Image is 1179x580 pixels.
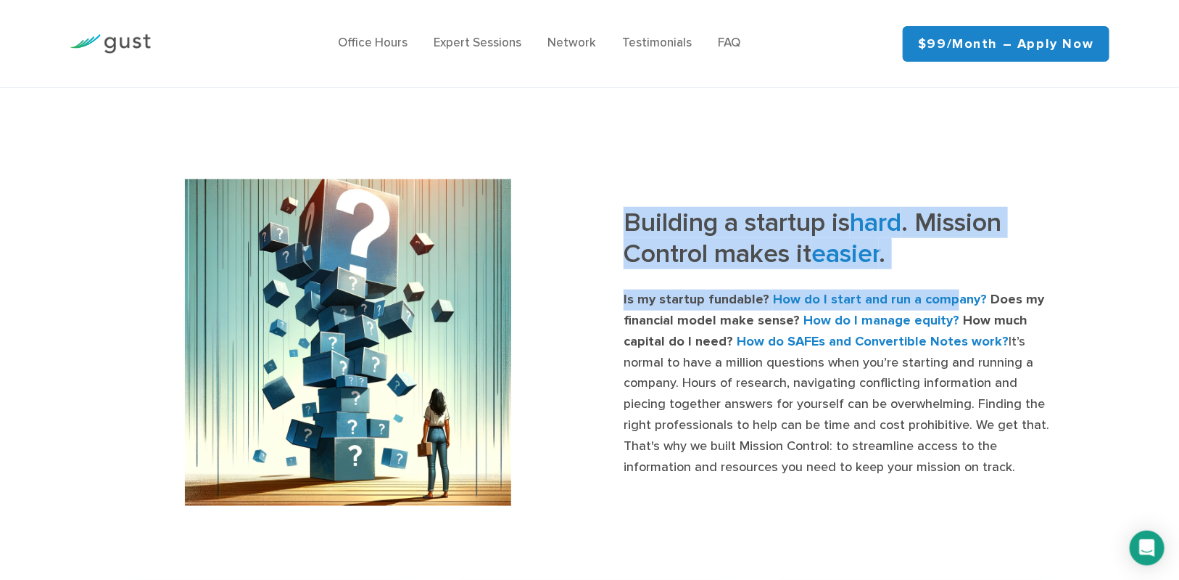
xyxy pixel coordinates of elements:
[1130,531,1164,565] div: Open Intercom Messenger
[434,36,521,50] a: Expert Sessions
[70,34,151,54] img: Gust Logo
[803,313,959,328] strong: How do I manage equity?
[624,292,769,307] strong: Is my startup fundable?
[547,36,596,50] a: Network
[624,292,1044,328] strong: Does my financial model make sense?
[338,36,408,50] a: Office Hours
[903,26,1109,62] a: $99/month – Apply Now
[811,238,879,269] span: easier
[185,179,511,506] img: Startup founder feeling the pressure of a big stack of unknowns
[624,207,1062,279] h3: Building a startup is . Mission Control makes it .
[624,313,1027,349] strong: How much capital do I need?
[624,290,1062,478] p: It’s normal to have a million questions when you’re starting and running a company. Hours of rese...
[622,36,692,50] a: Testimonials
[718,36,740,50] a: FAQ
[737,334,1009,349] strong: How do SAFEs and Convertible Notes work?
[773,292,987,307] strong: How do I start and run a company?
[850,207,901,238] span: hard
